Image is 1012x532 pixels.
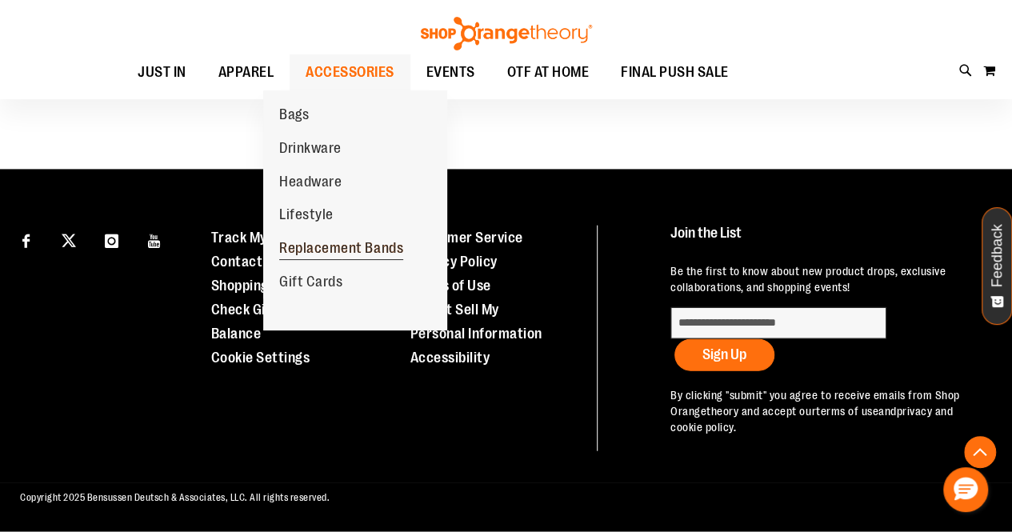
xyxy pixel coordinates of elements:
img: Shop Orangetheory [418,17,594,50]
span: OTF AT HOME [507,54,590,90]
a: Bags [263,98,325,132]
button: Feedback - Show survey [982,207,1012,325]
a: EVENTS [410,54,491,91]
span: Bags [279,106,309,126]
button: Back To Top [964,436,996,468]
a: Check Gift Card Balance [211,302,310,342]
span: Drinkware [279,140,342,160]
a: Visit our X page [55,226,83,254]
a: APPAREL [202,54,290,90]
button: Sign Up [674,339,774,371]
span: JUST IN [138,54,186,90]
span: Feedback [990,224,1005,287]
span: Lifestyle [279,206,334,226]
p: By clicking "submit" you agree to receive emails from Shop Orangetheory and accept our and [670,387,984,435]
a: Track My Order [211,230,306,246]
span: FINAL PUSH SALE [621,54,729,90]
span: EVENTS [426,54,475,90]
a: Drinkware [263,132,358,166]
img: Twitter [62,234,76,248]
p: Be the first to know about new product drops, exclusive collaborations, and shopping events! [670,263,984,295]
input: enter email [670,307,886,339]
a: terms of use [816,405,878,418]
a: Visit our Facebook page [12,226,40,254]
a: Privacy Policy [410,254,498,270]
button: Hello, have a question? Let’s chat. [943,467,988,512]
a: Cookie Settings [211,350,310,366]
a: privacy and cookie policy. [670,405,953,434]
a: ACCESSORIES [290,54,410,91]
a: Headware [263,166,358,199]
a: OTF AT HOME [491,54,606,91]
span: Replacement Bands [279,240,403,260]
a: Shopping Info [211,278,296,294]
a: FINAL PUSH SALE [605,54,745,91]
span: Headware [279,174,342,194]
a: Do Not Sell My Personal Information [410,302,542,342]
a: Lifestyle [263,198,350,232]
ul: ACCESSORIES [263,90,447,330]
a: Contact Us [211,254,282,270]
a: JUST IN [122,54,202,91]
a: Visit our Youtube page [141,226,169,254]
a: Gift Cards [263,266,358,299]
span: Sign Up [702,346,746,362]
span: Gift Cards [279,274,342,294]
span: ACCESSORIES [306,54,394,90]
h4: Join the List [670,226,984,255]
a: Accessibility [410,350,490,366]
span: APPAREL [218,54,274,90]
a: Customer Service [410,230,523,246]
span: Copyright 2025 Bensussen Deutsch & Associates, LLC. All rights reserved. [20,492,330,503]
a: Replacement Bands [263,232,419,266]
a: Visit our Instagram page [98,226,126,254]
